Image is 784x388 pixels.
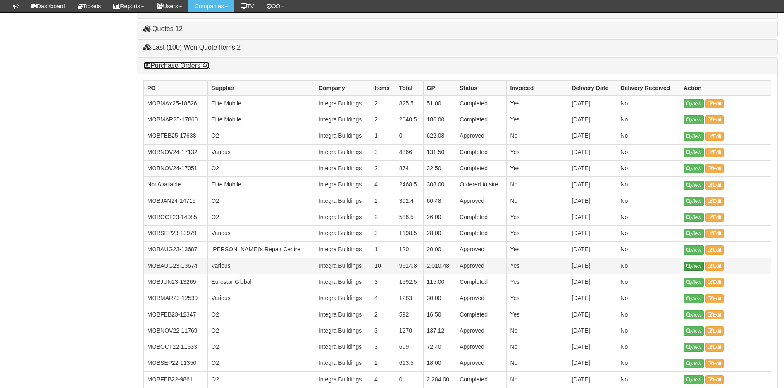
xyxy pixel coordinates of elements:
[456,144,507,160] td: Completed
[684,99,704,108] a: View
[456,95,507,112] td: Completed
[371,160,396,176] td: 2
[315,209,371,225] td: Integra Buildings
[456,193,507,209] td: Approved
[144,274,208,290] td: MOBJUN23-13269
[371,128,396,144] td: 1
[684,213,704,222] a: View
[396,355,423,371] td: 613.5
[396,274,423,290] td: 1592.5
[371,193,396,209] td: 2
[315,339,371,355] td: Integra Buildings
[568,339,617,355] td: [DATE]
[315,160,371,176] td: Integra Buildings
[684,181,704,190] a: View
[315,274,371,290] td: Integra Buildings
[456,177,507,193] td: Ordered to site
[617,339,680,355] td: No
[423,209,456,225] td: 26.00
[568,274,617,290] td: [DATE]
[456,160,507,176] td: Completed
[507,209,568,225] td: Yes
[396,112,423,128] td: 2040.5
[617,209,680,225] td: No
[705,132,724,141] a: Edit
[396,339,423,355] td: 609
[144,144,208,160] td: MOBNOV24-17132
[208,209,315,225] td: O2
[144,128,208,144] td: MOBFEB25-17638
[684,262,704,271] a: View
[143,25,183,32] a: Quotes 12
[423,95,456,112] td: 51.00
[617,371,680,388] td: No
[568,323,617,339] td: [DATE]
[208,339,315,355] td: O2
[684,148,704,157] a: View
[507,193,568,209] td: No
[315,128,371,144] td: Integra Buildings
[315,323,371,339] td: Integra Buildings
[396,226,423,242] td: 1198.5
[144,226,208,242] td: MOBSEP23-13979
[423,307,456,323] td: 16.50
[507,177,568,193] td: No
[568,177,617,193] td: [DATE]
[396,307,423,323] td: 592
[315,112,371,128] td: Integra Buildings
[315,193,371,209] td: Integra Buildings
[507,355,568,371] td: No
[617,160,680,176] td: No
[423,80,456,95] th: GP
[371,95,396,112] td: 2
[705,99,724,108] a: Edit
[423,160,456,176] td: 32.50
[423,323,456,339] td: 137.12
[423,226,456,242] td: 28.00
[617,355,680,371] td: No
[456,226,507,242] td: Completed
[705,375,724,384] a: Edit
[144,177,208,193] td: Not Available
[208,80,315,95] th: Supplier
[617,95,680,112] td: No
[144,242,208,258] td: MOBAUG23-13687
[208,371,315,388] td: O2
[144,112,208,128] td: MOBMAR25-17860
[144,355,208,371] td: MOBSEP22-11350
[456,290,507,307] td: Approved
[705,359,724,368] a: Edit
[144,193,208,209] td: MOBJAN24-14715
[396,144,423,160] td: 4866
[208,177,315,193] td: Elite Mobile
[684,310,704,319] a: View
[208,274,315,290] td: Eurostar Global
[507,226,568,242] td: Yes
[684,294,704,303] a: View
[705,262,724,271] a: Edit
[456,323,507,339] td: Approved
[208,242,315,258] td: [PERSON_NAME]'s Repair Centre
[507,242,568,258] td: Yes
[396,95,423,112] td: 825.5
[456,371,507,388] td: Completed
[144,290,208,307] td: MOBMAR23-12539
[144,339,208,355] td: MOBOCT22-11533
[208,193,315,209] td: O2
[315,144,371,160] td: Integra Buildings
[208,160,315,176] td: O2
[396,323,423,339] td: 1270
[315,242,371,258] td: Integra Buildings
[617,112,680,128] td: No
[507,160,568,176] td: Yes
[144,307,208,323] td: MOBFEB23-12347
[396,160,423,176] td: 874
[617,128,680,144] td: No
[315,371,371,388] td: Integra Buildings
[423,177,456,193] td: 308.00
[208,144,315,160] td: Various
[456,242,507,258] td: Approved
[423,339,456,355] td: 72.40
[396,80,423,95] th: Total
[456,209,507,225] td: Completed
